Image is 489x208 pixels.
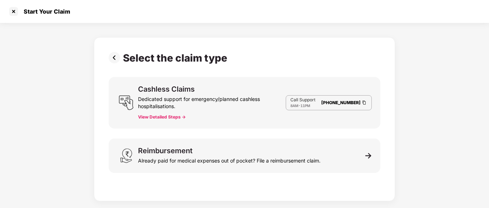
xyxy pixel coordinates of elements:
[321,100,361,105] a: [PHONE_NUMBER]
[290,97,315,103] p: Call Support
[138,114,186,120] button: View Detailed Steps ->
[290,103,315,108] div: -
[119,95,134,110] img: svg+xml;base64,PHN2ZyB3aWR0aD0iMjQiIGhlaWdodD0iMjUiIHZpZXdCb3g9IjAgMCAyNCAyNSIgZmlsbD0ibm9uZSIgeG...
[123,52,230,64] div: Select the claim type
[365,153,372,159] img: svg+xml;base64,PHN2ZyB3aWR0aD0iMTEiIGhlaWdodD0iMTEiIHZpZXdCb3g9IjAgMCAxMSAxMSIgZmlsbD0ibm9uZSIgeG...
[109,52,123,63] img: svg+xml;base64,PHN2ZyBpZD0iUHJldi0zMngzMiIgeG1sbnM9Imh0dHA6Ly93d3cudzMub3JnLzIwMDAvc3ZnIiB3aWR0aD...
[300,103,310,108] span: 11PM
[138,147,193,154] div: Reimbursement
[138,86,195,93] div: Cashless Claims
[19,8,70,15] div: Start Your Claim
[361,100,367,106] img: Clipboard Icon
[138,93,286,110] div: Dedicated support for emergency/planned cashless hospitalisations.
[290,103,298,108] span: 8AM
[119,148,134,163] img: svg+xml;base64,PHN2ZyB3aWR0aD0iMjQiIGhlaWdodD0iMzEiIHZpZXdCb3g9IjAgMCAyNCAzMSIgZmlsbD0ibm9uZSIgeG...
[138,154,321,164] div: Already paid for medical expenses out of pocket? File a reimbursement claim.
